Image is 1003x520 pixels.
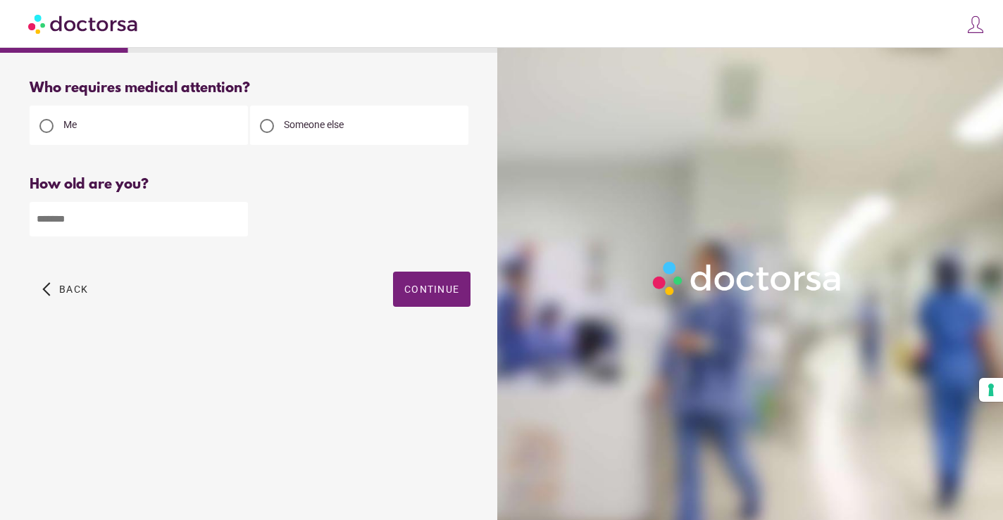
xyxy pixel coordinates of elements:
[28,8,139,39] img: Doctorsa.com
[979,378,1003,402] button: Your consent preferences for tracking technologies
[30,80,471,96] div: Who requires medical attention?
[37,272,94,307] button: arrow_back_ios Back
[30,177,471,193] div: How old are you?
[647,256,848,300] img: Logo-Doctorsa-trans-White-partial-flat.png
[59,284,88,295] span: Back
[393,272,471,307] button: Continue
[63,119,77,130] span: Me
[404,284,459,295] span: Continue
[966,15,985,34] img: icons8-customer-100.png
[284,119,344,130] span: Someone else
